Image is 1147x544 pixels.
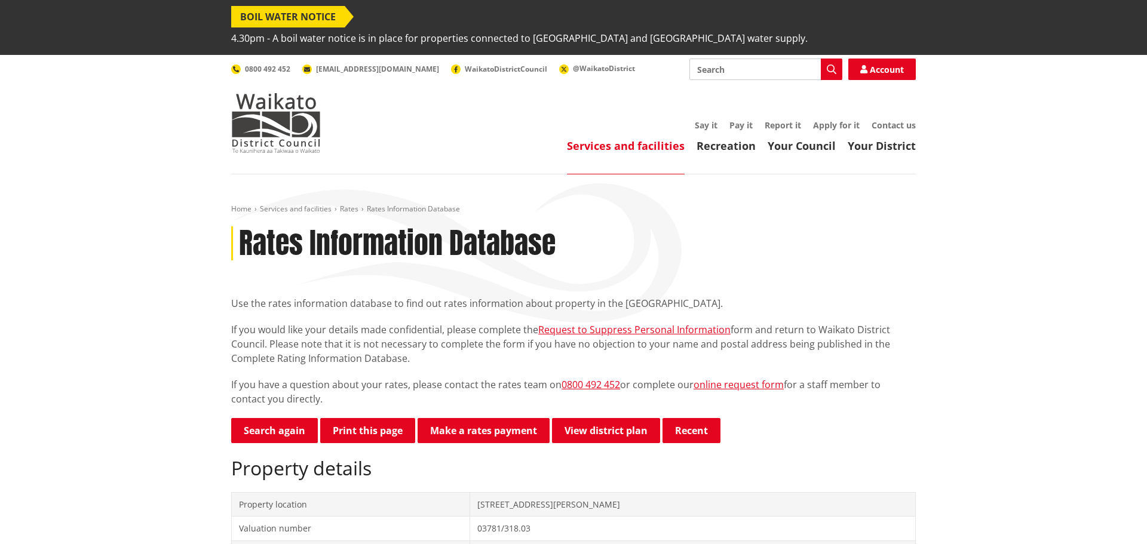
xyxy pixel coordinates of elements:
[231,64,290,74] a: 0800 492 452
[231,204,252,214] a: Home
[552,418,660,443] a: View district plan
[231,457,916,480] h2: Property details
[231,296,916,311] p: Use the rates information database to find out rates information about property in the [GEOGRAPHI...
[538,323,731,336] a: Request to Suppress Personal Information
[231,93,321,153] img: Waikato District Council - Te Kaunihera aa Takiwaa o Waikato
[573,63,635,73] span: @WaikatoDistrict
[695,119,717,131] a: Say it
[340,204,358,214] a: Rates
[367,204,460,214] span: Rates Information Database
[451,64,547,74] a: WaikatoDistrictCouncil
[231,204,916,214] nav: breadcrumb
[813,119,860,131] a: Apply for it
[872,119,916,131] a: Contact us
[232,517,470,541] td: Valuation number
[848,59,916,80] a: Account
[562,378,620,391] a: 0800 492 452
[245,64,290,74] span: 0800 492 452
[848,139,916,153] a: Your District
[302,64,439,74] a: [EMAIL_ADDRESS][DOMAIN_NAME]
[232,492,470,517] td: Property location
[231,322,916,365] p: If you would like your details made confidential, please complete the form and return to Waikato ...
[567,139,685,153] a: Services and facilities
[559,63,635,73] a: @WaikatoDistrict
[418,418,550,443] a: Make a rates payment
[765,119,801,131] a: Report it
[320,418,415,443] button: Print this page
[663,418,720,443] button: Recent
[231,418,318,443] a: Search again
[697,139,756,153] a: Recreation
[231,6,345,27] span: BOIL WATER NOTICE
[260,204,332,214] a: Services and facilities
[470,492,915,517] td: [STREET_ADDRESS][PERSON_NAME]
[465,64,547,74] span: WaikatoDistrictCouncil
[689,59,842,80] input: Search input
[239,226,556,261] h1: Rates Information Database
[729,119,753,131] a: Pay it
[316,64,439,74] span: [EMAIL_ADDRESS][DOMAIN_NAME]
[231,377,916,406] p: If you have a question about your rates, please contact the rates team on or complete our for a s...
[768,139,836,153] a: Your Council
[231,27,808,49] span: 4.30pm - A boil water notice is in place for properties connected to [GEOGRAPHIC_DATA] and [GEOGR...
[694,378,784,391] a: online request form
[470,517,915,541] td: 03781/318.03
